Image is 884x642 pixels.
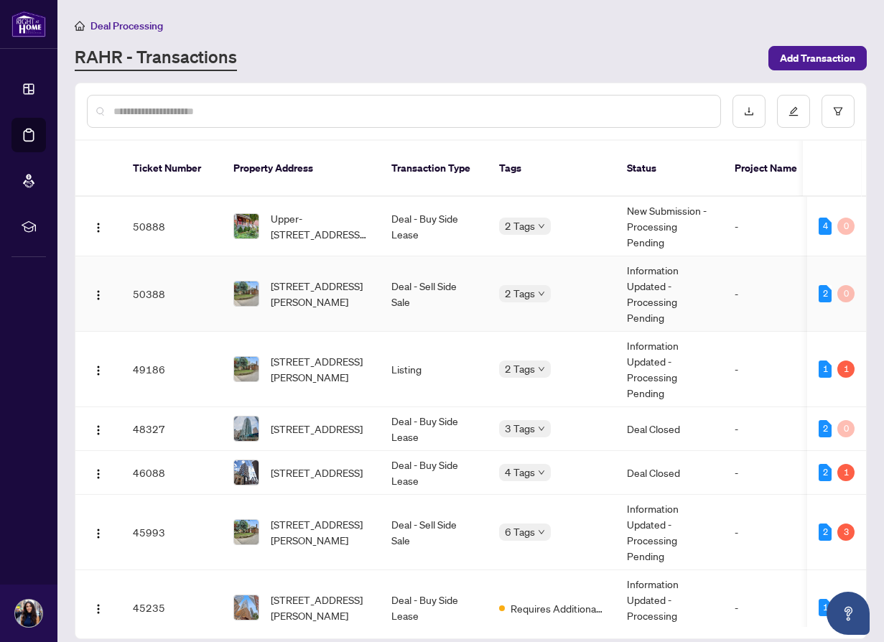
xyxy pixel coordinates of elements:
td: 46088 [121,451,222,495]
th: Project Name [723,141,809,197]
td: 50888 [121,197,222,256]
td: Information Updated - Processing Pending [615,495,723,570]
button: download [732,95,766,128]
td: - [723,256,809,332]
span: down [538,425,545,432]
img: Logo [93,424,104,436]
span: down [538,223,545,230]
div: 2 [819,464,832,481]
span: filter [833,106,843,116]
span: [STREET_ADDRESS][PERSON_NAME] [271,353,368,385]
span: download [744,106,754,116]
button: Open asap [827,592,870,635]
span: [STREET_ADDRESS] [271,465,363,480]
img: logo [11,11,46,37]
span: home [75,21,85,31]
div: 1 [837,360,855,378]
span: down [538,529,545,536]
span: [STREET_ADDRESS][PERSON_NAME] [271,516,368,548]
button: Add Transaction [768,46,867,70]
img: Logo [93,365,104,376]
div: 3 [837,524,855,541]
div: 1 [837,464,855,481]
img: Profile Icon [15,600,42,627]
img: Logo [93,222,104,233]
img: Logo [93,603,104,615]
span: down [538,290,545,297]
span: edit [788,106,799,116]
span: [STREET_ADDRESS][PERSON_NAME] [271,278,368,310]
td: - [723,451,809,495]
img: thumbnail-img [234,520,259,544]
span: 2 Tags [505,360,535,377]
span: 4 Tags [505,464,535,480]
div: 1 [819,599,832,616]
img: thumbnail-img [234,595,259,620]
div: 0 [837,285,855,302]
img: Logo [93,289,104,301]
span: 2 Tags [505,285,535,302]
button: Logo [87,417,110,440]
span: down [538,469,545,476]
button: Logo [87,461,110,484]
img: Logo [93,468,104,480]
th: Ticket Number [121,141,222,197]
td: Deal - Sell Side Sale [380,495,488,570]
td: - [723,197,809,256]
span: [STREET_ADDRESS] [271,421,363,437]
span: Deal Processing [90,19,163,32]
div: 0 [837,420,855,437]
td: 45993 [121,495,222,570]
button: Logo [87,282,110,305]
td: Information Updated - Processing Pending [615,256,723,332]
td: Information Updated - Processing Pending [615,332,723,407]
th: Status [615,141,723,197]
td: Listing [380,332,488,407]
button: Logo [87,521,110,544]
span: 6 Tags [505,524,535,540]
span: [STREET_ADDRESS][PERSON_NAME] [271,592,368,623]
a: RAHR - Transactions [75,45,237,71]
div: 4 [819,218,832,235]
span: Upper-[STREET_ADDRESS][PERSON_NAME] [271,210,368,242]
button: filter [822,95,855,128]
td: Deal - Buy Side Lease [380,451,488,495]
td: - [723,407,809,451]
button: edit [777,95,810,128]
div: 2 [819,285,832,302]
div: 1 [819,360,832,378]
td: Deal Closed [615,407,723,451]
td: - [723,332,809,407]
td: Deal - Sell Side Sale [380,256,488,332]
img: thumbnail-img [234,214,259,238]
th: Property Address [222,141,380,197]
td: 49186 [121,332,222,407]
td: New Submission - Processing Pending [615,197,723,256]
span: 2 Tags [505,218,535,234]
td: - [723,495,809,570]
div: 2 [819,524,832,541]
td: Deal - Buy Side Lease [380,197,488,256]
button: Logo [87,596,110,619]
div: 2 [819,420,832,437]
button: Logo [87,358,110,381]
td: Deal Closed [615,451,723,495]
button: Logo [87,215,110,238]
img: thumbnail-img [234,460,259,485]
div: 0 [837,218,855,235]
span: down [538,366,545,373]
img: thumbnail-img [234,417,259,441]
span: Requires Additional Docs [511,600,604,616]
img: thumbnail-img [234,357,259,381]
span: Add Transaction [780,47,855,70]
img: Logo [93,528,104,539]
td: 48327 [121,407,222,451]
td: Deal - Buy Side Lease [380,407,488,451]
th: Transaction Type [380,141,488,197]
span: 3 Tags [505,420,535,437]
th: Tags [488,141,615,197]
img: thumbnail-img [234,282,259,306]
td: 50388 [121,256,222,332]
